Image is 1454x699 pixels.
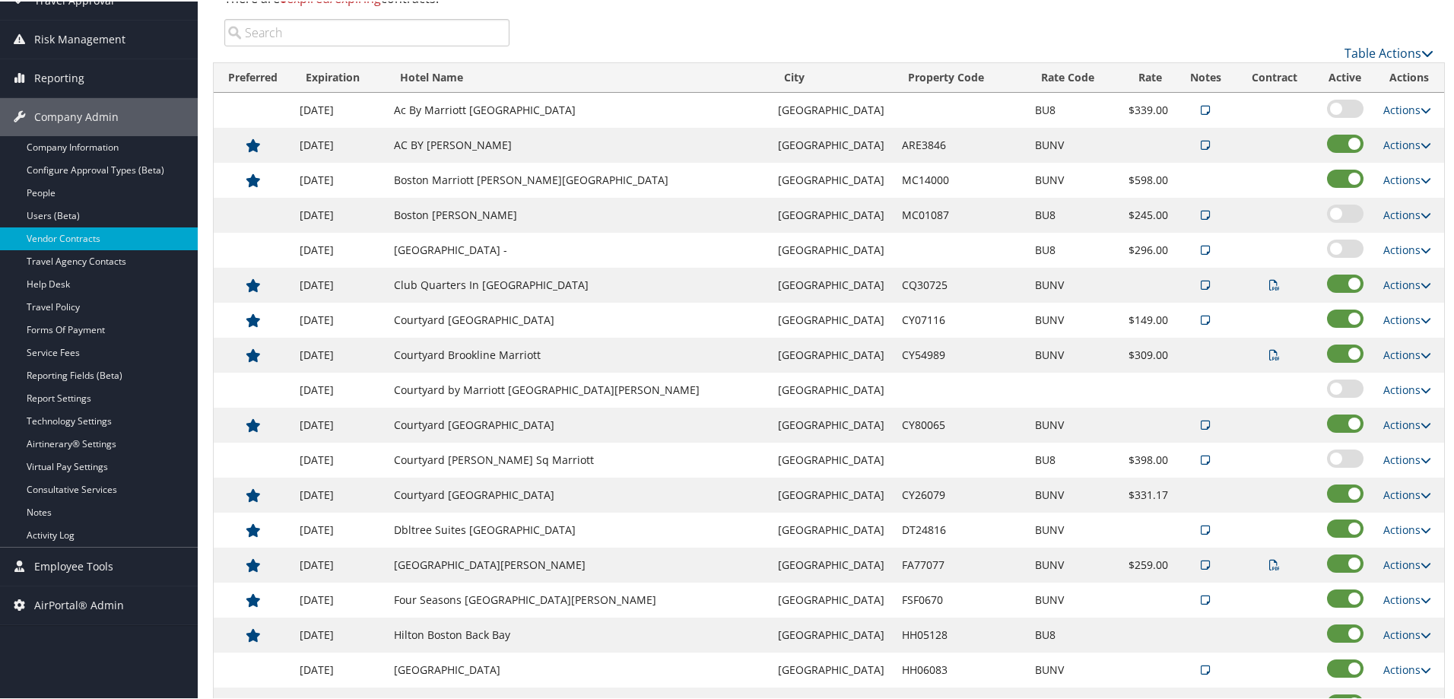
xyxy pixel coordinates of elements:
td: [GEOGRAPHIC_DATA] [770,651,894,686]
td: [DATE] [292,161,386,196]
td: [GEOGRAPHIC_DATA] [770,336,894,371]
th: Active: activate to sort column ascending [1314,62,1376,91]
td: $296.00 [1119,231,1175,266]
td: Boston Marriott [PERSON_NAME][GEOGRAPHIC_DATA] [386,161,770,196]
td: $598.00 [1119,161,1175,196]
th: Property Code: activate to sort column ascending [894,62,1027,91]
input: Search [224,17,510,45]
td: Dbltree Suites [GEOGRAPHIC_DATA] [386,511,770,546]
a: Actions [1383,276,1431,291]
td: [DATE] [292,231,386,266]
td: Courtyard [GEOGRAPHIC_DATA] [386,301,770,336]
td: BUNV [1027,476,1119,511]
td: [GEOGRAPHIC_DATA][PERSON_NAME] [386,546,770,581]
span: Employee Tools [34,546,113,584]
td: AC BY [PERSON_NAME] [386,126,770,161]
td: BUNV [1027,336,1119,371]
td: [DATE] [292,546,386,581]
a: Actions [1383,591,1431,605]
td: [GEOGRAPHIC_DATA] [770,476,894,511]
td: $331.17 [1119,476,1175,511]
td: BUNV [1027,546,1119,581]
td: FA77077 [894,546,1027,581]
td: $339.00 [1119,91,1175,126]
td: CY07116 [894,301,1027,336]
td: $245.00 [1119,196,1175,231]
td: [DATE] [292,441,386,476]
a: Actions [1383,486,1431,500]
a: Actions [1383,346,1431,361]
td: Courtyard [GEOGRAPHIC_DATA] [386,476,770,511]
td: BU8 [1027,616,1119,651]
td: Courtyard Brookline Marriott [386,336,770,371]
td: [GEOGRAPHIC_DATA] [770,511,894,546]
span: AirPortal® Admin [34,585,124,623]
td: BUNV [1027,161,1119,196]
td: [GEOGRAPHIC_DATA] [770,371,894,406]
td: $259.00 [1119,546,1175,581]
td: Courtyard [GEOGRAPHIC_DATA] [386,406,770,441]
td: BUNV [1027,301,1119,336]
a: Actions [1383,171,1431,186]
td: [GEOGRAPHIC_DATA] [770,126,894,161]
td: HH06083 [894,651,1027,686]
td: CY26079 [894,476,1027,511]
a: Actions [1383,556,1431,570]
td: MC14000 [894,161,1027,196]
td: DT24816 [894,511,1027,546]
a: Actions [1383,626,1431,640]
td: ARE3846 [894,126,1027,161]
a: Actions [1383,241,1431,256]
a: Actions [1383,451,1431,465]
th: Rate Code: activate to sort column ascending [1027,62,1119,91]
th: Preferred: activate to sort column ascending [214,62,292,91]
td: HH05128 [894,616,1027,651]
td: [GEOGRAPHIC_DATA] [770,581,894,616]
td: BU8 [1027,231,1119,266]
td: BU8 [1027,441,1119,476]
a: Actions [1383,416,1431,431]
th: Hotel Name: activate to sort column descending [386,62,770,91]
td: [DATE] [292,371,386,406]
th: Notes: activate to sort column ascending [1176,62,1236,91]
a: Actions [1383,311,1431,326]
td: [GEOGRAPHIC_DATA] [770,231,894,266]
td: [GEOGRAPHIC_DATA] [770,616,894,651]
td: $149.00 [1119,301,1175,336]
td: [DATE] [292,616,386,651]
td: [DATE] [292,301,386,336]
td: [GEOGRAPHIC_DATA] [770,266,894,301]
td: Courtyard [PERSON_NAME] Sq Marriott [386,441,770,476]
th: Expiration: activate to sort column ascending [292,62,386,91]
td: Ac By Marriott [GEOGRAPHIC_DATA] [386,91,770,126]
td: [DATE] [292,126,386,161]
td: $309.00 [1119,336,1175,371]
td: BUNV [1027,651,1119,686]
td: MC01087 [894,196,1027,231]
span: Company Admin [34,97,119,135]
td: CQ30725 [894,266,1027,301]
td: CY54989 [894,336,1027,371]
td: [DATE] [292,476,386,511]
td: BU8 [1027,91,1119,126]
td: [DATE] [292,581,386,616]
td: [GEOGRAPHIC_DATA] [770,441,894,476]
a: Actions [1383,661,1431,675]
td: Four Seasons [GEOGRAPHIC_DATA][PERSON_NAME] [386,581,770,616]
td: [DATE] [292,91,386,126]
td: [GEOGRAPHIC_DATA] [770,196,894,231]
th: Actions [1376,62,1444,91]
td: BUNV [1027,266,1119,301]
a: Actions [1383,136,1431,151]
td: [GEOGRAPHIC_DATA] [770,406,894,441]
td: BU8 [1027,196,1119,231]
a: Actions [1383,381,1431,396]
a: Actions [1383,521,1431,535]
td: [DATE] [292,336,386,371]
th: Rate: activate to sort column ascending [1119,62,1175,91]
td: [DATE] [292,511,386,546]
span: Risk Management [34,19,125,57]
td: [GEOGRAPHIC_DATA] - [386,231,770,266]
td: BUNV [1027,511,1119,546]
td: [GEOGRAPHIC_DATA] [770,301,894,336]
